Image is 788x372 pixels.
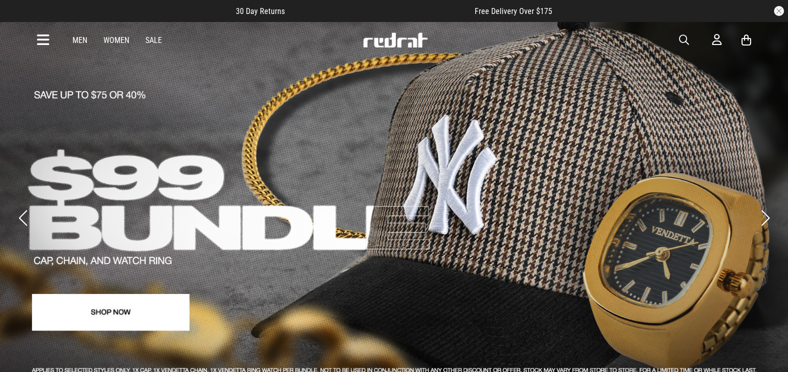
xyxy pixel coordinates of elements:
img: Redrat logo [362,32,428,47]
a: Sale [145,35,162,45]
a: Women [103,35,129,45]
button: Next slide [759,207,772,229]
span: 30 Day Returns [236,6,285,16]
span: Free Delivery Over $175 [475,6,552,16]
a: Men [72,35,87,45]
button: Previous slide [16,207,29,229]
iframe: Customer reviews powered by Trustpilot [305,6,455,16]
button: Open LiveChat chat widget [8,4,38,34]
